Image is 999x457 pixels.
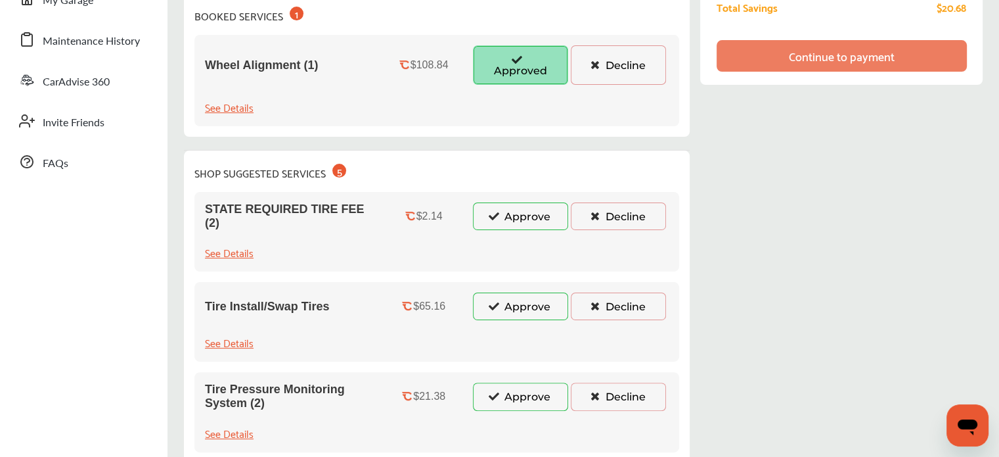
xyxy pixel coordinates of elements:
div: See Details [205,243,254,261]
a: CarAdvise 360 [12,63,154,97]
span: CarAdvise 360 [43,74,110,91]
button: Decline [571,203,666,230]
span: Tire Pressure Monitoring System (2) [205,383,375,410]
button: Approve [473,293,568,320]
span: STATE REQUIRED TIRE FEE (2) [205,203,375,230]
div: 5 [332,164,346,178]
div: $65.16 [413,301,445,312]
span: Tire Install/Swap Tires [205,300,329,314]
button: Approve [473,383,568,410]
div: See Details [205,424,254,442]
button: Approved [473,45,568,85]
button: Approve [473,203,568,230]
span: FAQs [43,155,68,172]
div: 1 [290,7,303,20]
div: $108.84 [411,59,449,71]
button: Decline [571,45,666,85]
div: Continue to payment [789,49,895,62]
div: $21.38 [413,391,445,402]
a: Invite Friends [12,104,154,138]
div: See Details [205,98,254,116]
div: SHOP SUGGESTED SERVICES [194,161,346,181]
span: Wheel Alignment (1) [205,59,318,72]
div: See Details [205,333,254,351]
iframe: Button to launch messaging window [946,404,988,446]
div: Total Savings [717,1,778,13]
span: Invite Friends [43,114,104,132]
div: BOOKED SERVICES [194,4,303,24]
div: $2.14 [416,210,443,222]
button: Decline [571,383,666,410]
a: Maintenance History [12,22,154,57]
button: Decline [571,293,666,320]
div: $20.68 [937,1,966,13]
a: FAQs [12,145,154,179]
span: Maintenance History [43,33,140,50]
